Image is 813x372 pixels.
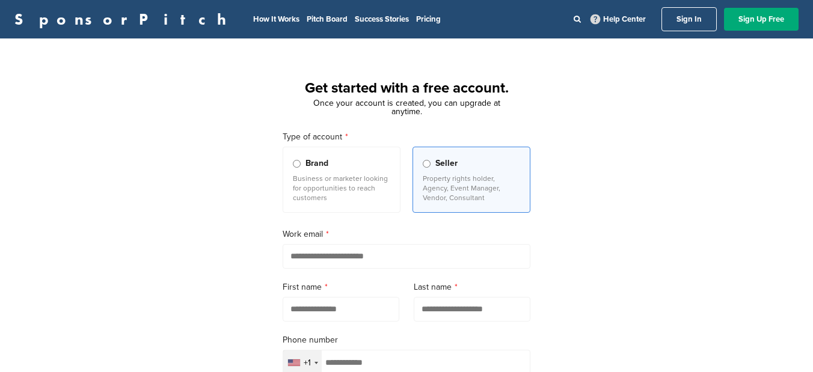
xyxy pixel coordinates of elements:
[416,14,441,24] a: Pricing
[414,281,530,294] label: Last name
[283,281,399,294] label: First name
[423,174,520,203] p: Property rights holder, Agency, Event Manager, Vendor, Consultant
[268,78,545,99] h1: Get started with a free account.
[14,11,234,27] a: SponsorPitch
[423,160,431,168] input: Seller Property rights holder, Agency, Event Manager, Vendor, Consultant
[304,359,311,367] div: +1
[253,14,299,24] a: How It Works
[724,8,799,31] a: Sign Up Free
[661,7,717,31] a: Sign In
[313,98,500,117] span: Once your account is created, you can upgrade at anytime.
[435,157,458,170] span: Seller
[355,14,409,24] a: Success Stories
[283,334,530,347] label: Phone number
[307,14,348,24] a: Pitch Board
[283,228,530,241] label: Work email
[293,174,390,203] p: Business or marketer looking for opportunities to reach customers
[588,12,648,26] a: Help Center
[305,157,328,170] span: Brand
[283,130,530,144] label: Type of account
[293,160,301,168] input: Brand Business or marketer looking for opportunities to reach customers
